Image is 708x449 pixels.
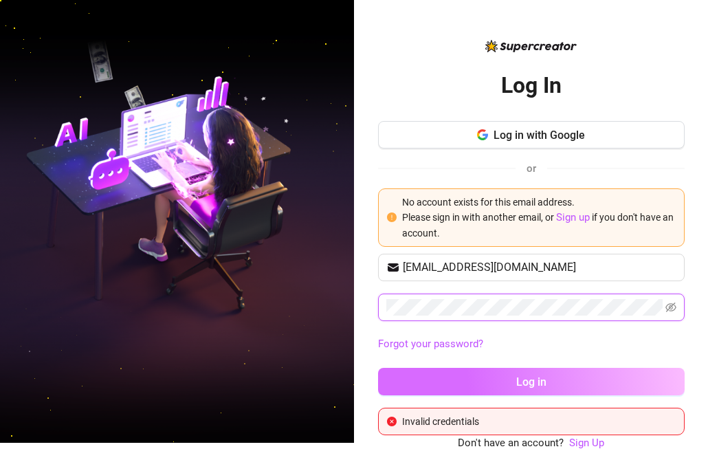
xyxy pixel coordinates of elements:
[556,211,590,223] a: Sign up
[556,212,590,223] a: Sign up
[378,336,685,353] a: Forgot your password?
[378,338,483,350] a: Forgot your password?
[378,368,685,395] button: Log in
[403,259,676,276] input: Your email
[516,375,546,388] span: Log in
[402,197,674,239] span: No account exists for this email address. Please sign in with another email, or if you don't have...
[501,72,562,100] h2: Log In
[387,212,397,222] span: exclamation-circle
[485,40,577,52] img: logo-BBDzfeDw.svg
[494,129,585,142] span: Log in with Google
[569,437,604,449] a: Sign Up
[378,121,685,149] button: Log in with Google
[665,302,676,313] span: eye-invisible
[387,417,397,426] span: close-circle
[402,414,676,429] div: Invalid credentials
[527,162,536,175] span: or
